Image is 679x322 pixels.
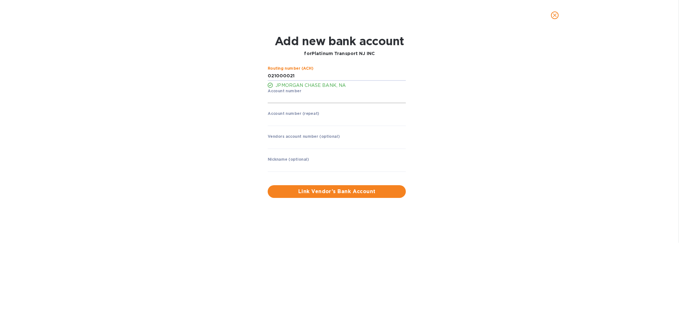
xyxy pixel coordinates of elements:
button: Link Vendor’s Bank Account [268,185,406,198]
p: JPMORGAN CHASE BANK, NA [275,82,406,89]
label: Vendors account number (optional) [268,135,340,139]
h1: Add new bank account [275,34,404,48]
span: Link Vendor’s Bank Account [273,188,401,195]
button: close [547,8,562,23]
label: Routing number (ACH) [268,66,314,70]
label: Nickname (optional) [268,158,309,162]
b: for Platinum Transport NJ INC [304,51,375,56]
label: Account number (repeat) [268,112,319,116]
label: Account number [268,89,301,93]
